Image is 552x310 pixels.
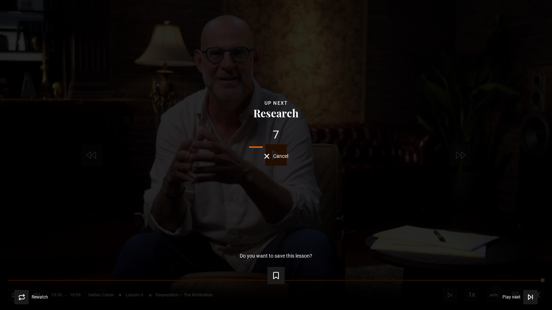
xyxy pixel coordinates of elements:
[251,107,301,118] button: Research
[32,295,48,299] span: Rewatch
[240,253,312,258] p: Do you want to save this lesson?
[14,290,48,304] button: Rewatch
[11,129,540,141] div: 7
[502,290,538,304] button: Play next
[273,154,288,159] span: Cancel
[11,99,540,107] div: Up next
[264,154,288,159] button: Cancel
[502,295,520,299] span: Play next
